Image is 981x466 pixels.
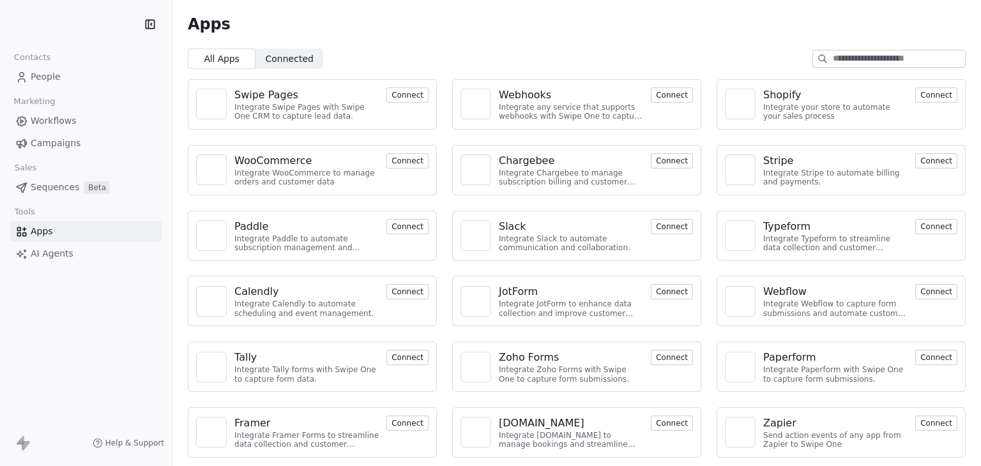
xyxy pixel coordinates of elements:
button: Connect [386,350,429,365]
div: Integrate Tally forms with Swipe One to capture form data. [234,365,379,384]
a: NA [460,89,491,119]
div: Tally [234,350,257,365]
a: Connect [915,417,957,429]
a: Connect [915,351,957,363]
a: NA [460,352,491,382]
a: Typeform [763,219,908,234]
a: Zapier [763,416,908,431]
span: Apps [31,225,53,238]
a: NA [196,417,227,447]
div: Integrate any service that supports webhooks with Swipe One to capture and automate data workflows. [499,103,643,121]
a: Shopify [763,87,908,103]
a: NA [196,154,227,185]
a: Paddle [234,219,379,234]
a: Swipe Pages [234,87,379,103]
button: Connect [651,284,693,299]
a: Connect [915,89,957,101]
img: NA [731,94,750,114]
a: Tally [234,350,379,365]
span: Workflows [31,114,77,128]
div: Webhooks [499,87,551,103]
div: Integrate Typeform to streamline data collection and customer engagement. [763,234,908,253]
button: Connect [915,350,957,365]
button: Connect [386,153,429,169]
a: Connect [386,285,429,297]
div: Webflow [763,284,807,299]
img: NA [202,94,221,114]
button: Connect [915,284,957,299]
a: Connect [651,417,693,429]
a: [DOMAIN_NAME] [499,416,643,431]
button: Connect [386,219,429,234]
div: Chargebee [499,153,554,169]
button: Connect [915,416,957,431]
a: Connect [651,89,693,101]
a: Slack [499,219,643,234]
a: Workflows [10,110,162,132]
div: Integrate Calendly to automate scheduling and event management. [234,299,379,318]
span: Marketing [8,92,61,111]
a: Webflow [763,284,908,299]
div: WooCommerce [234,153,312,169]
a: Campaigns [10,133,162,154]
div: Integrate Slack to automate communication and collaboration. [499,234,643,253]
a: NA [725,286,756,317]
a: Chargebee [499,153,643,169]
img: NA [731,423,750,442]
img: NA [466,94,485,114]
div: Integrate Zoho Forms with Swipe One to capture form submissions. [499,365,643,384]
a: Connect [915,285,957,297]
a: NA [196,286,227,317]
button: Connect [915,219,957,234]
div: Integrate Stripe to automate billing and payments. [763,169,908,187]
a: NA [725,89,756,119]
a: Calendly [234,284,379,299]
img: NA [202,226,221,245]
img: NA [466,292,485,311]
a: NA [725,154,756,185]
a: Connect [651,285,693,297]
a: NA [725,220,756,251]
img: NA [466,226,485,245]
a: Paperform [763,350,908,365]
button: Connect [915,153,957,169]
div: Integrate Framer Forms to streamline data collection and customer engagement. [234,431,379,449]
a: Connect [651,351,693,363]
a: Connect [386,417,429,429]
img: NA [202,357,221,377]
a: NA [460,417,491,447]
div: Integrate JotForm to enhance data collection and improve customer engagement. [499,299,643,318]
div: Typeform [763,219,810,234]
img: NA [202,160,221,179]
button: Connect [651,153,693,169]
a: Framer [234,416,379,431]
span: Apps [188,15,231,34]
span: Beta [84,181,110,194]
button: Connect [651,219,693,234]
span: Help & Support [105,438,164,448]
a: Stripe [763,153,908,169]
div: Framer [234,416,270,431]
div: Send action events of any app from Zapier to Swipe One [763,431,908,449]
a: NA [196,89,227,119]
a: Zoho Forms [499,350,643,365]
div: Integrate Swipe Pages with Swipe One CRM to capture lead data. [234,103,379,121]
div: Paddle [234,219,268,234]
div: Integrate [DOMAIN_NAME] to manage bookings and streamline scheduling. [499,431,643,449]
a: Connect [386,154,429,167]
img: NA [731,357,750,377]
a: Webhooks [499,87,643,103]
img: NA [731,292,750,311]
span: AI Agents [31,247,73,260]
div: Zapier [763,416,796,431]
div: Slack [499,219,526,234]
div: Integrate your store to automate your sales process [763,103,908,121]
a: Connect [915,220,957,232]
button: Connect [386,87,429,103]
button: Connect [915,87,957,103]
a: NA [460,220,491,251]
div: Integrate WooCommerce to manage orders and customer data [234,169,379,187]
img: NA [731,160,750,179]
a: NA [725,417,756,447]
a: Connect [386,220,429,232]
